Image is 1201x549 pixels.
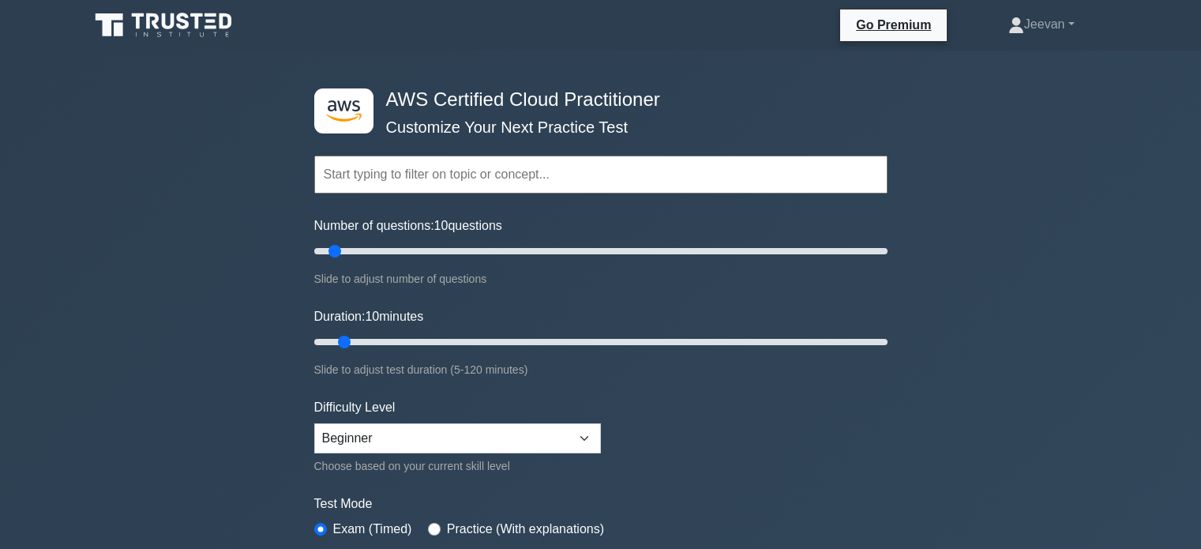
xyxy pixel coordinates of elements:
div: Choose based on your current skill level [314,457,601,476]
label: Practice (With explanations) [447,520,604,539]
input: Start typing to filter on topic or concept... [314,156,888,194]
span: 10 [434,219,448,232]
a: Go Premium [846,15,940,35]
a: Jeevan [970,9,1113,40]
label: Duration: minutes [314,307,424,326]
div: Slide to adjust number of questions [314,269,888,288]
span: 10 [365,310,379,323]
label: Test Mode [314,494,888,513]
label: Exam (Timed) [333,520,412,539]
h4: AWS Certified Cloud Practitioner [380,88,810,111]
label: Difficulty Level [314,398,396,417]
label: Number of questions: questions [314,216,502,235]
div: Slide to adjust test duration (5-120 minutes) [314,360,888,379]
